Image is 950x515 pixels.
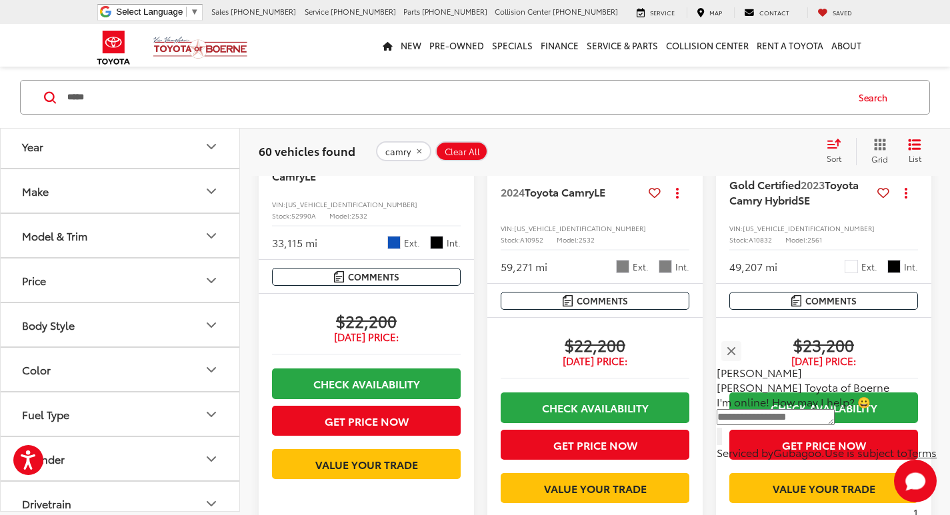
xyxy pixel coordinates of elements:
button: ColorColor [1,348,241,391]
div: Color [22,363,51,376]
button: YearYear [1,125,241,168]
span: A10952 [520,235,543,245]
button: Actions [666,181,689,204]
span: White [845,260,858,273]
span: LE [305,168,316,183]
div: Year [203,139,219,155]
span: Select Language [116,7,183,17]
span: Parts [403,6,420,17]
a: Select Language​ [116,7,199,17]
span: [PHONE_NUMBER] [331,6,396,17]
button: Clear All [435,141,488,161]
button: PricePrice [1,258,241,302]
span: Ash [659,260,672,273]
span: Black [430,236,443,249]
img: Comments [563,295,573,306]
span: [DATE] Price: [729,354,918,368]
div: 33,115 mi [272,235,317,251]
button: Search [846,81,907,114]
div: Make [22,185,49,197]
a: Gold Certified2023Toyota Camry HybridSE [729,177,872,207]
a: Rent a Toyota [753,24,827,67]
span: Reservoir Blue [387,236,401,249]
span: dropdown dots [676,187,679,198]
span: Model: [329,211,351,221]
span: Black [887,260,901,273]
a: Contact [734,7,799,18]
span: VIN: [729,223,743,233]
span: Saved [833,8,852,17]
div: Cylinder [22,452,65,465]
svg: Start Chat [894,460,937,502]
span: Gold Certified [729,177,801,192]
button: remove camry [376,141,431,161]
a: Map [687,7,732,18]
div: Model & Trim [22,229,87,242]
span: Map [709,8,722,17]
button: Grid View [856,138,898,165]
a: Pre-Owned [425,24,488,67]
span: Comments [577,294,628,307]
span: Sales [211,6,229,17]
img: Comments [334,271,345,282]
button: Get Price Now [501,430,689,460]
span: 2532 [579,235,595,245]
button: Fuel TypeFuel Type [1,392,241,436]
span: 2024 [501,184,525,199]
img: Comments [791,295,802,306]
span: camry [385,146,411,157]
span: Model: [557,235,579,245]
div: Color [203,362,219,378]
input: Search by Make, Model, or Keyword [66,81,846,113]
span: Stock: [729,235,749,245]
a: Check Availability [272,368,461,398]
span: 60 vehicles found [259,143,355,159]
span: 2532 [351,211,367,221]
a: Service [627,7,685,18]
span: Ext. [404,237,420,249]
span: [PHONE_NUMBER] [231,6,296,17]
a: 2024Toyota CamryLE [501,185,643,199]
a: New [397,24,425,67]
span: Int. [447,237,461,249]
button: MakeMake [1,169,241,213]
div: Make [203,183,219,199]
span: VIN: [272,199,285,209]
div: Price [203,272,219,288]
button: Select sort value [820,138,856,165]
span: Model: [785,235,807,245]
button: Actions [895,181,918,204]
button: Get Price Now [729,430,918,460]
button: Comments [729,292,918,310]
a: Home [379,24,397,67]
div: 59,271 mi [501,259,547,274]
a: Value Your Trade [729,473,918,503]
span: Contact [759,8,789,17]
span: Stock: [501,235,520,245]
span: Ext. [633,260,649,273]
div: Body Style [203,317,219,333]
a: Check Availability [729,392,918,422]
span: Comments [805,294,857,307]
a: My Saved Vehicles [807,7,862,18]
button: Model & TrimModel & Trim [1,214,241,257]
button: List View [898,138,931,165]
span: Service [305,6,329,17]
span: LE [594,184,605,199]
button: CylinderCylinder [1,437,241,480]
div: Body Style [22,318,75,331]
span: dropdown dots [905,187,907,198]
button: Comments [501,292,689,310]
div: Model & Trim [203,228,219,244]
div: Fuel Type [22,408,69,420]
span: [US_VEHICLE_IDENTIFICATION_NUMBER] [285,199,417,209]
span: ​ [186,7,187,17]
div: 49,207 mi [729,259,777,274]
span: A10832 [749,235,772,245]
span: SE [798,192,810,207]
span: Grid [871,153,888,165]
span: Int. [675,260,689,273]
span: Toyota Camry [525,184,594,199]
a: Check Availability [501,392,689,422]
